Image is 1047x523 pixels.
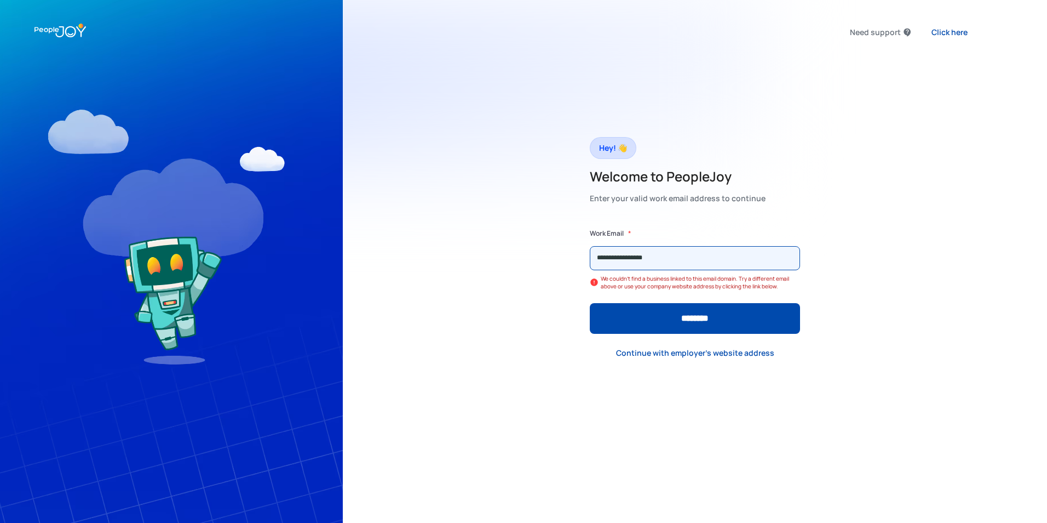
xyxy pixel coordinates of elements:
form: Form [590,228,800,334]
div: We couldn't find a business linked to this email domain. Try a different email above or use your ... [601,275,800,290]
a: Continue with employer's website address [607,342,783,365]
div: Continue with employer's website address [616,348,774,359]
label: Work Email [590,228,624,239]
div: Hey! 👋 [599,140,627,156]
div: Click here [931,27,968,38]
div: Need support [850,25,901,40]
h2: Welcome to PeopleJoy [590,168,766,185]
div: Enter your valid work email address to continue [590,191,766,206]
a: Click here [923,21,976,43]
